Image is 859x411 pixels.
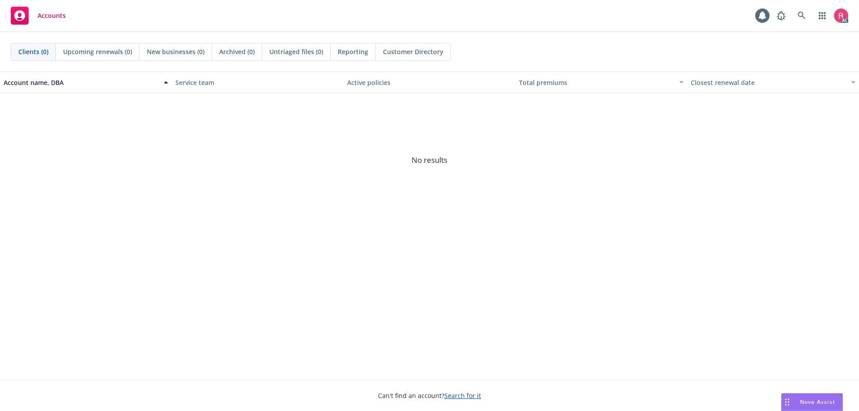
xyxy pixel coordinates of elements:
a: Report a Bug [772,7,790,25]
span: Nova Assist [800,398,835,406]
span: Accounts [38,12,66,19]
a: Search for it [444,391,481,400]
div: Account name, DBA [4,78,158,87]
button: Nova Assist [781,393,843,411]
div: Closest renewal date [691,78,846,87]
div: Service team [175,78,340,87]
a: Search [793,7,811,25]
button: Total premiums [515,72,687,93]
span: Can't find an account? [378,391,481,400]
span: Upcoming renewals (0) [63,47,132,56]
a: Accounts [7,3,69,28]
span: Untriaged files (0) [269,47,323,56]
button: Service team [172,72,344,93]
div: Drag to move [782,394,793,411]
span: Clients (0) [18,47,48,56]
div: Active policies [347,78,512,87]
span: Reporting [338,47,368,56]
div: Total premiums [519,78,674,87]
button: Active policies [344,72,515,93]
a: Switch app [813,7,831,25]
span: New businesses (0) [147,47,204,56]
span: Archived (0) [219,47,255,56]
img: photo [834,8,848,23]
span: Customer Directory [383,47,443,56]
button: Closest renewal date [687,72,859,93]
